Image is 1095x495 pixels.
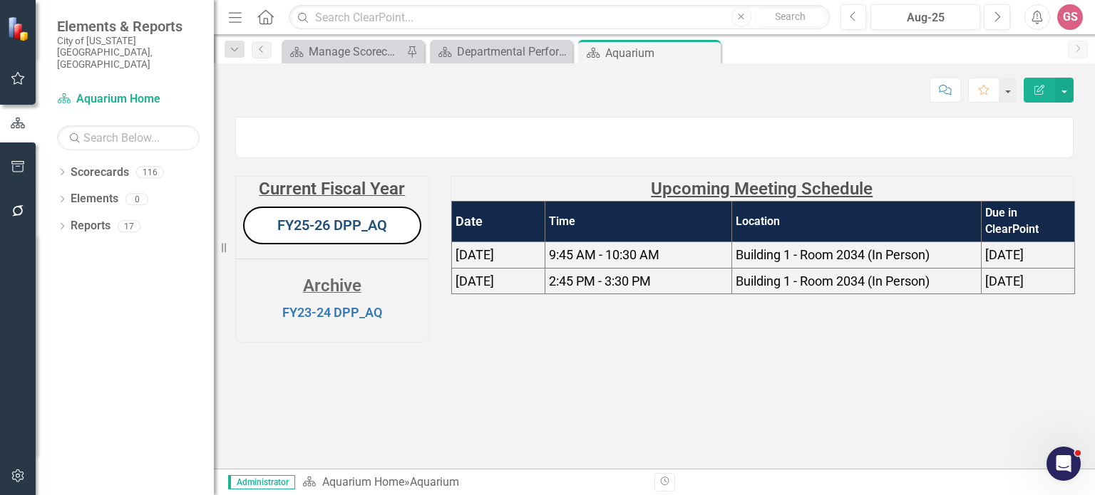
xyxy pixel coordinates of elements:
a: Departmental Performance Plans - 3 Columns [433,43,569,61]
span: [DATE] [985,273,1024,288]
strong: Upcoming Meeting Schedule [651,179,873,199]
a: Aquarium Home [57,91,200,108]
div: Departmental Performance Plans - 3 Columns [457,43,569,61]
button: FY25-26 DPP_AQ [243,207,421,244]
div: 0 [125,193,148,205]
span: Building 1 - Room 2034 (In Person) [736,247,930,262]
button: GS [1057,4,1083,30]
strong: Current Fiscal Year [259,179,405,199]
span: 9:45 AM - 10:30 AM [549,247,659,262]
strong: Due in ClearPoint [985,206,1039,236]
button: Aug-25 [870,4,980,30]
span: Building 1 - Room 2034 (In Person) [736,273,930,288]
a: Aquarium Home [322,475,404,489]
div: 116 [136,166,164,178]
a: FY23-24 DPP_AQ [282,305,382,320]
strong: Location [736,214,780,228]
strong: Archive [303,276,361,296]
div: Manage Scorecards [309,43,403,61]
span: 2:45 PM - 3:30 PM [549,273,651,288]
input: Search Below... [57,125,200,150]
a: Reports [71,218,110,234]
span: [DATE] [456,247,494,262]
span: [DATE] [985,247,1024,262]
button: Search [755,7,826,27]
span: Elements & Reports [57,18,200,35]
strong: Date [456,214,483,229]
span: Administrator [228,475,295,489]
a: Scorecards [71,165,129,181]
strong: Time [549,214,575,228]
img: ClearPoint Strategy [7,16,32,41]
div: Aquarium [410,475,459,489]
div: Aug-25 [875,9,975,26]
a: Manage Scorecards [285,43,403,61]
div: Aquarium [605,44,717,62]
iframe: Intercom live chat [1047,447,1081,481]
span: [DATE] [456,273,494,288]
input: Search ClearPoint... [289,5,829,30]
a: Elements [71,191,118,207]
div: » [302,474,644,491]
div: 17 [118,220,140,232]
span: Search [775,11,806,22]
small: City of [US_STATE][GEOGRAPHIC_DATA], [GEOGRAPHIC_DATA] [57,35,200,70]
a: FY25-26 DPP_AQ [277,217,387,234]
